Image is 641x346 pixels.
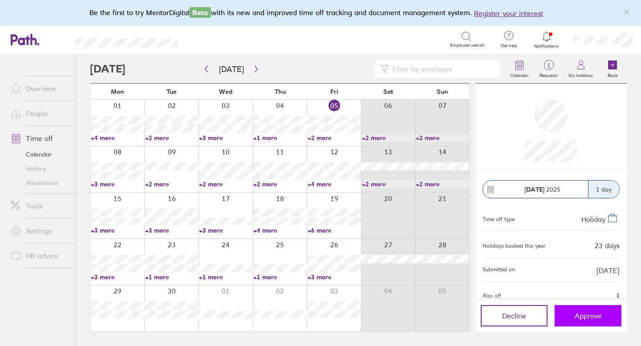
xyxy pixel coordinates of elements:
[416,180,469,188] a: +2 more
[505,55,534,83] a: Calendar
[483,213,515,223] div: Time off type
[199,134,252,142] a: +3 more
[253,134,307,142] a: +1 more
[91,273,144,281] a: +3 more
[199,273,252,281] a: +1 more
[588,181,619,198] div: 1 day
[308,226,361,234] a: +6 more
[145,226,199,234] a: +3 more
[4,161,75,176] a: History
[111,88,124,95] span: Mon
[495,43,523,48] span: Get help
[450,43,485,48] span: Employee search
[275,88,286,95] span: Thu
[389,60,494,77] input: Filter by employee
[524,185,544,193] strong: [DATE]
[437,88,448,95] span: Sun
[308,134,361,142] a: +2 more
[617,293,620,299] span: 1
[199,180,252,188] a: +2 more
[145,134,199,142] a: +2 more
[502,312,526,320] span: Decline
[4,80,75,97] a: Overview
[581,215,605,224] span: Holiday
[532,44,561,49] span: Notifications
[4,222,75,240] a: Settings
[474,8,543,19] button: Register your interest
[4,197,75,215] a: Tools
[483,266,515,274] span: Submitted on
[563,55,598,83] a: My holidays
[212,62,251,76] button: [DATE]
[524,186,560,193] span: 2025
[91,226,144,234] a: +3 more
[602,70,623,78] label: Book
[534,62,563,69] span: 1
[166,88,177,95] span: Tue
[145,273,199,281] a: +1 more
[483,293,501,299] span: Also off
[563,70,598,78] label: My holidays
[362,134,415,142] a: +2 more
[575,312,602,320] span: Approve
[483,243,546,249] div: Holidays booked this year
[416,134,469,142] a: +2 more
[4,176,75,190] a: Allowances
[481,305,548,326] button: Decline
[91,134,144,142] a: +4 more
[145,180,199,188] a: +2 more
[505,70,534,78] label: Calendar
[308,273,361,281] a: +3 more
[253,273,307,281] a: +1 more
[534,70,563,78] label: Requests
[253,180,307,188] a: +2 more
[308,180,361,188] a: +4 more
[596,266,620,274] span: [DATE]
[89,7,552,19] div: Be the first to try MentorDigital with its new and improved time off tracking and document manage...
[190,7,211,18] span: Beta
[219,88,232,95] span: Wed
[555,305,621,326] button: Approve
[330,88,338,95] span: Fri
[598,55,627,83] a: Book
[202,35,225,43] div: Search
[91,180,144,188] a: +3 more
[253,226,307,234] a: +4 more
[595,241,620,249] div: 23 days
[534,55,563,83] a: 1Requests
[4,105,75,122] a: People
[4,147,75,161] a: Calendar
[532,30,561,49] a: Notifications
[199,226,252,234] a: +3 more
[4,247,75,265] a: HR advice
[362,180,415,188] a: +2 more
[4,129,75,147] a: Time off
[383,88,393,95] span: Sat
